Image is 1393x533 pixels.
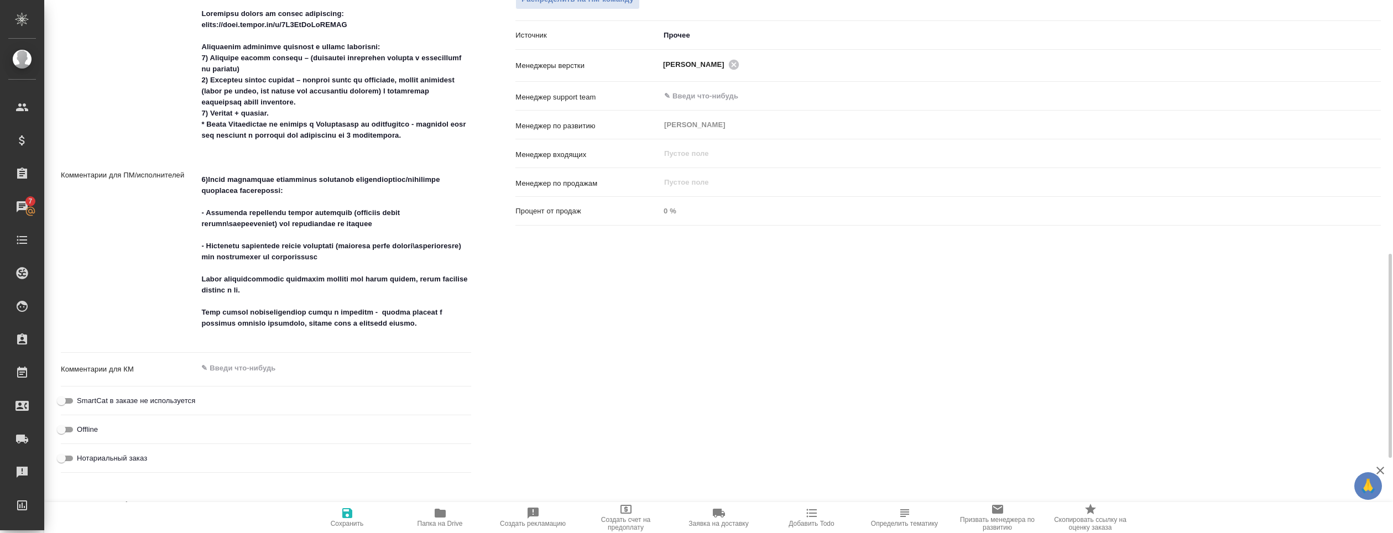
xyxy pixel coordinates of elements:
span: Заявка на доставку [688,520,748,527]
p: Менеджер по развитию [515,121,660,132]
span: Нотариальный заказ [77,453,147,464]
button: Призвать менеджера по развитию [951,502,1044,533]
button: Скопировать ссылку на оценку заказа [1044,502,1137,533]
span: 7 [22,196,39,207]
button: 🙏 [1354,472,1382,500]
p: Источник [515,30,660,41]
span: Определить тематику [871,520,938,527]
button: Open [1375,64,1377,66]
span: Offline [77,424,98,435]
p: Комментарии для ПМ/исполнителей [61,170,197,181]
div: [PERSON_NAME] [663,58,743,71]
input: Пустое поле [663,147,1355,160]
button: Создать счет на предоплату [580,502,672,533]
button: Сохранить [301,502,394,533]
span: 🙏 [1359,474,1378,498]
p: Менеджер по продажам [515,178,660,189]
span: Сохранить [331,520,364,527]
p: Менеджеры верстки [515,60,660,71]
p: Менеджер support team [515,92,660,103]
span: Призвать менеджера по развитию [958,516,1037,531]
textarea: Loremipsu dolors am consec adipiscing: elits://doei.tempor.in/u/7L3EtDoLoREMAG Aliquaenim adminim... [197,4,471,344]
button: Папка на Drive [394,502,487,533]
span: SmartCat в заказе не используется [77,395,195,406]
h4: Платежная информация [61,499,926,513]
p: Комментарии для КМ [61,364,197,375]
a: 7 [3,193,41,221]
button: Добавить Todo [765,502,858,533]
span: Добавить Todo [789,520,834,527]
input: Пустое поле [660,203,1381,219]
p: Процент от продаж [515,206,660,217]
span: Скопировать ссылку на оценку заказа [1051,516,1130,531]
button: Создать рекламацию [487,502,580,533]
span: Папка на Drive [418,520,463,527]
input: ✎ Введи что-нибудь [663,90,1340,103]
span: [PERSON_NAME] [663,59,731,70]
p: Менеджер входящих [515,149,660,160]
button: Определить тематику [858,502,951,533]
span: Создать рекламацию [500,520,566,527]
button: Заявка на доставку [672,502,765,533]
input: Пустое поле [663,176,1355,189]
span: Создать счет на предоплату [586,516,666,531]
div: Прочее [660,26,1381,45]
button: Open [1375,95,1377,97]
